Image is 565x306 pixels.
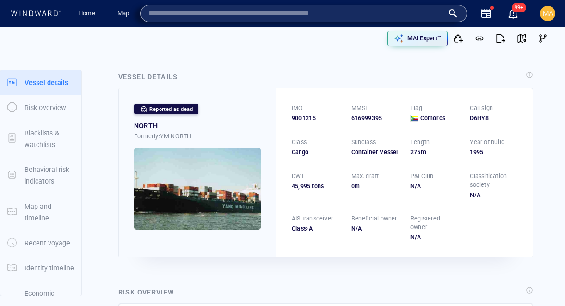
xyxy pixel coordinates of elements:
[134,269,160,279] div: 1000km
[45,153,76,160] span: ETA change
[4,74,30,86] span: [DATE] 09:11
[292,225,313,232] span: Class-A
[25,237,70,249] p: Recent voyage
[4,41,129,67] dl: [DATE] 09:11Draft Change9.68.9
[351,225,362,232] span: N/A
[0,171,81,180] a: Behavioral risk indicators
[132,284,174,295] a: Mapbox logo
[0,294,81,303] a: Economic utilization
[470,138,505,147] p: Year of build
[62,135,66,143] span: 9
[410,233,421,241] span: N/A
[543,10,553,17] span: MA
[45,220,81,228] span: Draft Change
[0,95,81,120] button: Risk overview
[0,238,81,247] a: Recent voyage
[5,10,47,24] div: Activity timeline
[89,109,124,116] span: [DATE] 19:00
[45,282,53,289] span: 9.1
[110,5,140,22] button: Map
[0,157,81,194] button: Behavioral risk indicators
[0,231,81,256] button: Recent voyage
[71,5,102,22] button: Home
[62,282,71,289] span: 9.3
[45,135,53,143] span: 8.9
[351,104,367,112] p: MMSI
[390,35,405,49] div: Toggle map information layers
[118,286,174,298] div: Risk overview
[511,28,532,49] button: View on map
[351,114,399,122] div: 616999395
[387,31,448,46] button: MAI Expert™
[0,256,81,281] button: Identity timeline
[421,148,426,156] span: m
[292,114,316,122] span: 9001215
[4,94,129,120] dl: [DATE] 05:14ETA change[DATE] 13:00[DATE] 19:00
[134,120,158,132] div: NORTH
[45,203,104,210] span: [GEOGRAPHIC_DATA]
[292,182,340,191] div: 45,995 tons
[420,114,445,122] span: Comoros
[45,127,81,134] span: Draft Change
[470,191,518,199] div: N/A
[4,220,30,232] span: [DATE] 17:27
[45,247,76,254] span: ETA change
[4,180,30,191] span: [DATE] 11:32
[351,148,399,157] div: Container Vessel
[45,188,80,196] span: [DATE] 16:00
[4,214,129,240] dl: [DATE] 17:27Draft Change99.1
[49,10,63,24] div: (260)
[4,153,30,165] span: [DATE] 21:38
[0,70,81,95] button: Vessel details
[351,172,379,181] p: Max. draft
[351,183,355,190] span: 0
[89,162,124,169] span: [DATE] 16:00
[292,148,340,157] div: Cargo
[4,67,129,94] dl: [DATE] 09:11ETA change[DATE] 06:00[DATE] 13:00
[470,104,493,112] p: Call sign
[4,120,129,147] dl: [DATE] 21:38Draft Change8.99
[113,5,136,22] a: Map
[505,6,521,21] a: 99+
[25,201,74,224] p: Map and timeline
[45,48,81,55] span: Draft Change
[134,104,198,114] div: Reported as dead vessel since 09/09/14
[134,243,222,259] button: 7 days[DATE]-[DATE]
[45,83,80,90] span: [DATE] 06:00
[507,8,519,19] div: Notification center
[45,162,80,169] span: [DATE] 19:00
[490,28,511,49] button: Export report
[470,114,518,122] div: D6HY8
[351,214,397,223] p: Beneficial owner
[512,3,526,12] span: 99+
[45,56,53,63] span: 9.6
[134,148,261,230] img: 5905c3493bfc5458c9a9eeac_0
[410,104,422,112] p: Flag
[0,77,81,86] a: Vessel details
[448,28,469,49] button: Add to vessel list
[4,273,30,285] span: [DATE] 05:33
[62,56,71,63] span: 8.9
[524,263,558,299] iframe: Chat
[532,28,553,49] button: Visual Link Analysis
[161,244,203,258] div: [DATE] - [DATE]
[410,182,458,191] div: N/A
[469,28,490,49] button: Get link
[538,4,557,23] button: MA
[292,172,305,181] p: DWT
[410,138,430,147] p: Length
[89,188,124,196] span: [DATE] 03:00
[410,214,458,232] p: Registered owner
[4,240,129,267] dl: [DATE] 17:52ETA change[DATE] 03:00[DATE] 17:00
[25,164,74,187] p: Behavioral risk indicators
[410,172,434,181] p: P&I Club
[321,35,345,49] button: Export vessel information
[0,207,81,216] a: Map and timeline
[58,229,66,236] span: 9.1
[74,5,99,22] a: Home
[118,71,178,83] div: Vessel details
[134,132,261,141] div: Formerly: YM NORTH
[374,35,390,49] div: tooltips.createAOI
[45,109,80,116] span: [DATE] 13:00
